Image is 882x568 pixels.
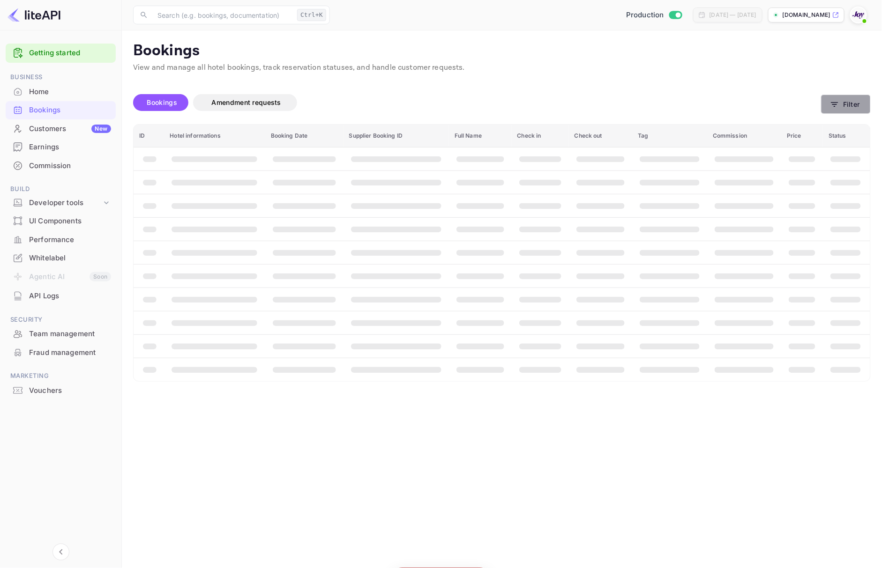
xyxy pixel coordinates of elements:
[91,125,111,133] div: New
[133,62,871,74] p: View and manage all hotel bookings, track reservation statuses, and handle customer requests.
[29,385,111,396] div: Vouchers
[6,157,116,174] a: Commission
[29,291,111,302] div: API Logs
[6,83,116,101] div: Home
[6,315,116,325] span: Security
[6,120,116,138] div: CustomersNew
[6,231,116,249] div: Performance
[626,10,664,21] span: Production
[783,11,830,19] p: [DOMAIN_NAME]
[6,382,116,399] a: Vouchers
[707,125,781,148] th: Commission
[6,344,116,362] div: Fraud management
[29,216,111,227] div: UI Components
[29,198,102,208] div: Developer tools
[133,94,821,111] div: account-settings tabs
[6,138,116,155] a: Earnings
[6,249,116,267] div: Whitelabel
[449,125,512,148] th: Full Name
[6,325,116,342] a: Team management
[6,101,116,118] a: Bookings
[6,83,116,100] a: Home
[6,382,116,400] div: Vouchers
[6,231,116,248] a: Performance
[344,125,449,148] th: Supplier Booking ID
[6,371,116,381] span: Marketing
[781,125,823,148] th: Price
[622,10,686,21] div: Switch to Sandbox mode
[7,7,60,22] img: LiteAPI logo
[823,125,870,148] th: Status
[29,329,111,339] div: Team management
[710,11,756,19] div: [DATE] — [DATE]
[6,195,116,211] div: Developer tools
[29,124,111,134] div: Customers
[29,48,111,59] a: Getting started
[134,125,164,148] th: ID
[133,42,871,60] p: Bookings
[821,95,871,114] button: Filter
[569,125,632,148] th: Check out
[265,125,344,148] th: Booking Date
[632,125,707,148] th: Tag
[29,347,111,358] div: Fraud management
[297,9,326,21] div: Ctrl+K
[512,125,569,148] th: Check in
[851,7,866,22] img: With Joy
[6,212,116,230] div: UI Components
[6,325,116,343] div: Team management
[212,98,281,106] span: Amendment requests
[29,161,111,171] div: Commission
[6,184,116,194] span: Build
[6,344,116,361] a: Fraud management
[6,157,116,175] div: Commission
[29,87,111,97] div: Home
[52,544,69,561] button: Collapse navigation
[152,6,293,24] input: Search (e.g. bookings, documentation)
[29,105,111,116] div: Bookings
[29,253,111,264] div: Whitelabel
[6,212,116,229] a: UI Components
[29,142,111,153] div: Earnings
[6,44,116,63] div: Getting started
[29,235,111,245] div: Performance
[6,120,116,137] a: CustomersNew
[147,98,177,106] span: Bookings
[134,125,870,381] table: booking table
[164,125,265,148] th: Hotel informations
[6,287,116,304] a: API Logs
[6,249,116,266] a: Whitelabel
[6,72,116,82] span: Business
